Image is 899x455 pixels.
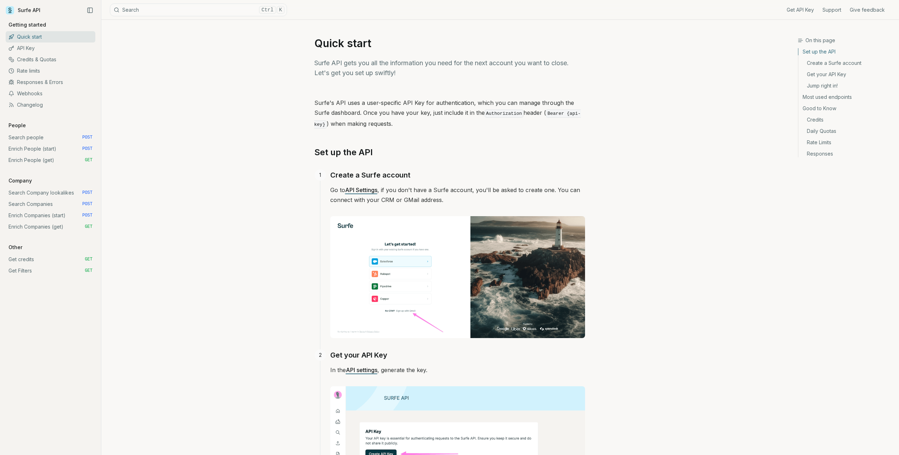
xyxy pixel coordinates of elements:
span: GET [85,157,92,163]
p: Other [6,244,25,251]
a: Credits [798,114,893,125]
span: POST [82,190,92,196]
a: Set up the API [314,147,373,158]
button: SearchCtrlK [110,4,287,16]
span: GET [85,268,92,274]
kbd: K [277,6,285,14]
span: GET [85,224,92,230]
a: Most used endpoints [798,91,893,103]
a: Rate limits [6,65,95,77]
span: POST [82,213,92,218]
a: Get Filters GET [6,265,95,276]
a: API Settings [345,186,377,193]
a: Webhooks [6,88,95,99]
p: Surfe API gets you all the information you need for the next account you want to close. Let's get... [314,58,585,78]
img: Image [330,216,585,338]
h1: Quick start [314,37,585,50]
a: Search people POST [6,132,95,143]
code: Authorization [485,109,523,118]
p: People [6,122,29,129]
a: Jump right in! [798,80,893,91]
a: Search Companies POST [6,198,95,210]
a: Get credits GET [6,254,95,265]
a: Give feedback [850,6,885,13]
a: Get your API Key [330,349,387,361]
kbd: Ctrl [259,6,276,14]
button: Collapse Sidebar [85,5,95,16]
a: Set up the API [798,48,893,57]
a: Credits & Quotas [6,54,95,65]
a: Enrich People (get) GET [6,155,95,166]
p: Company [6,177,35,184]
span: GET [85,257,92,262]
a: Enrich Companies (start) POST [6,210,95,221]
a: Search Company lookalikes POST [6,187,95,198]
a: Rate Limits [798,137,893,148]
a: Good to Know [798,103,893,114]
span: POST [82,135,92,140]
a: Get API Key [787,6,814,13]
p: Getting started [6,21,49,28]
p: Go to , if you don't have a Surfe account, you'll be asked to create one. You can connect with yo... [330,185,585,205]
a: Daily Quotas [798,125,893,137]
a: Enrich Companies (get) GET [6,221,95,232]
a: API Key [6,43,95,54]
a: Quick start [6,31,95,43]
a: Enrich People (start) POST [6,143,95,155]
a: Create a Surfe account [798,57,893,69]
a: Get your API Key [798,69,893,80]
a: Responses [798,148,893,157]
a: Create a Surfe account [330,169,410,181]
a: Support [822,6,841,13]
a: Responses & Errors [6,77,95,88]
a: API settings [346,366,377,373]
span: POST [82,146,92,152]
a: Changelog [6,99,95,111]
span: POST [82,201,92,207]
h3: On this page [798,37,893,44]
a: Surfe API [6,5,40,16]
p: Surfe's API uses a user-specific API Key for authentication, which you can manage through the Sur... [314,98,585,130]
